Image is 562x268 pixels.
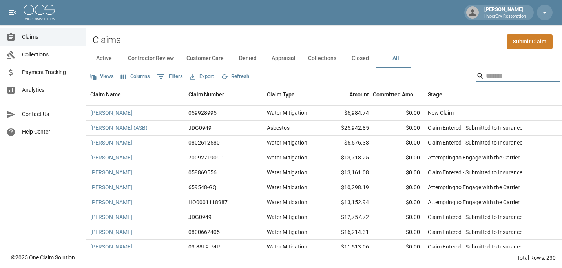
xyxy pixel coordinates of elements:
[90,83,121,105] div: Claim Name
[267,198,307,206] div: Water Mitigation
[322,136,373,150] div: $6,576.33
[86,49,562,68] div: dynamic tabs
[373,150,424,165] div: $0.00
[188,243,220,251] div: 03-88L9-74R
[428,168,522,176] div: Claim Entered - Submitted to Insurance
[22,68,80,76] span: Payment Tracking
[90,168,132,176] a: [PERSON_NAME]
[86,83,184,105] div: Claim Name
[322,83,373,105] div: Amount
[188,228,220,236] div: 0800662405
[90,109,132,117] a: [PERSON_NAME]
[265,49,302,68] button: Appraisal
[373,195,424,210] div: $0.00
[267,154,307,161] div: Water Mitigation
[373,106,424,121] div: $0.00
[119,71,152,83] button: Select columns
[90,213,132,221] a: [PERSON_NAME]
[428,198,520,206] div: Attempting to Engage with the Carrier
[428,109,454,117] div: New Claim
[373,180,424,195] div: $0.00
[322,195,373,210] div: $13,152.94
[424,83,542,105] div: Stage
[428,154,520,161] div: Attempting to Engage with the Carrier
[90,243,132,251] a: [PERSON_NAME]
[267,168,307,176] div: Water Mitigation
[349,83,369,105] div: Amount
[302,49,343,68] button: Collections
[322,150,373,165] div: $13,718.25
[230,49,265,68] button: Denied
[267,213,307,221] div: Water Mitigation
[373,83,424,105] div: Committed Amount
[481,5,529,20] div: [PERSON_NAME]
[428,183,520,191] div: Attempting to Engage with the Carrier
[373,240,424,255] div: $0.00
[90,198,132,206] a: [PERSON_NAME]
[93,34,121,46] h2: Claims
[267,183,307,191] div: Water Mitigation
[267,228,307,236] div: Water Mitigation
[90,228,132,236] a: [PERSON_NAME]
[267,139,307,147] div: Water Mitigation
[428,124,522,132] div: Claim Entered - Submitted to Insurance
[188,109,217,117] div: 059928995
[122,49,180,68] button: Contractor Review
[343,49,378,68] button: Closed
[155,71,185,83] button: Show filters
[11,254,75,261] div: © 2025 One Claim Solution
[188,124,212,132] div: JDG0949
[517,254,556,262] div: Total Rows: 230
[267,109,307,117] div: Water Mitigation
[24,5,55,20] img: ocs-logo-white-transparent.png
[322,240,373,255] div: $11,513.06
[267,124,290,132] div: Asbestos
[428,243,522,251] div: Claim Entered - Submitted to Insurance
[90,124,148,132] a: [PERSON_NAME] (ASB)
[22,86,80,94] span: Analytics
[219,71,251,83] button: Refresh
[378,49,413,68] button: All
[188,83,224,105] div: Claim Number
[188,71,216,83] button: Export
[322,121,373,136] div: $25,942.85
[322,180,373,195] div: $10,298.19
[484,13,526,20] p: HyperDry Restoration
[184,83,263,105] div: Claim Number
[22,128,80,136] span: Help Center
[322,225,373,240] div: $16,214.31
[267,83,295,105] div: Claim Type
[88,71,116,83] button: Views
[22,110,80,118] span: Contact Us
[428,139,522,147] div: Claim Entered - Submitted to Insurance
[322,106,373,121] div: $6,984.74
[90,183,132,191] a: [PERSON_NAME]
[180,49,230,68] button: Customer Care
[373,121,424,136] div: $0.00
[428,213,522,221] div: Claim Entered - Submitted to Insurance
[263,83,322,105] div: Claim Type
[373,83,420,105] div: Committed Amount
[90,139,132,147] a: [PERSON_NAME]
[188,168,217,176] div: 059869556
[373,165,424,180] div: $0.00
[86,49,122,68] button: Active
[22,33,80,41] span: Claims
[507,34,553,49] a: Submit Claim
[476,70,560,84] div: Search
[322,210,373,225] div: $12,757.72
[267,243,307,251] div: Water Mitigation
[90,154,132,161] a: [PERSON_NAME]
[428,83,442,105] div: Stage
[5,5,20,20] button: open drawer
[373,225,424,240] div: $0.00
[322,165,373,180] div: $13,161.08
[22,51,80,59] span: Collections
[188,154,224,161] div: 7009271909-1
[188,198,228,206] div: HO0001118987
[373,210,424,225] div: $0.00
[428,228,522,236] div: Claim Entered - Submitted to Insurance
[373,136,424,150] div: $0.00
[188,183,217,191] div: 659548-GQ
[188,213,212,221] div: JDG0949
